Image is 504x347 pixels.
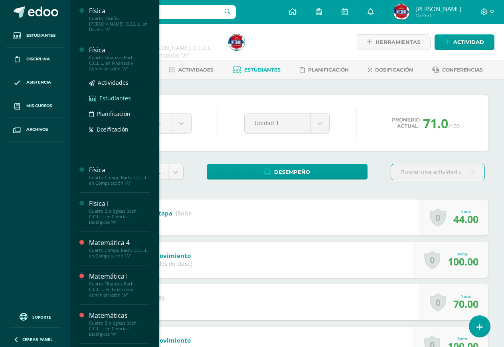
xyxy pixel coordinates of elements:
span: 44.00 [453,212,478,226]
div: Cuarto Compu Bach. C.C.L.L. en Computación "A" [89,247,150,259]
span: 71.0 [423,115,448,132]
a: Conferencias [432,64,483,76]
a: Planificación [89,109,150,118]
a: Dosificación [368,64,413,76]
span: Cerrar panel [22,337,53,342]
a: 0 [424,251,440,269]
a: Unidad 1 [245,114,330,133]
span: Estudiantes [99,94,131,102]
div: Cuarto Biológicas Bach. C.C.L.L. en Ciencias Biológicas "A" [89,320,150,337]
span: 70.00 [453,297,478,311]
span: 100.00 [448,255,478,268]
a: Disciplina [6,48,64,71]
a: Planificación [300,64,349,76]
div: Física [89,166,150,175]
div: Cuarto Finanzas Bach. C.C.L.L. en Finanzas y Administración "A" [89,281,150,298]
h1: Física [101,33,219,44]
div: Cuarto Compu Bach. C.C.L.L. en Computación "A" [89,175,150,186]
span: Actividad [453,35,484,50]
a: FísicaCuarto Compu Bach. C.C.L.L. en Computación "A" [89,166,150,186]
div: Física [89,46,150,55]
span: Mis cursos [26,103,52,109]
a: Estudiantes [6,24,64,48]
a: 0 [430,208,446,227]
span: Dosificación [375,67,413,73]
span: Disciplina [26,56,50,62]
span: Planificación [308,67,349,73]
a: Matemática 4Cuarto Compu Bach. C.C.L.L. en Computación "A" [89,238,150,259]
a: MatemáticasCuarto Biológicas Bach. C.C.L.L. en Ciencias Biológicas "A" [89,311,150,337]
div: Matemática 4 [89,238,150,247]
a: FísicaCuarto Finanzas Bach. C.C.L.L. en Finanzas y Administración "A" [89,46,150,72]
span: Herramientas [376,35,420,50]
div: Cuarto Biológicas Bach. C.C.L.L. en Ciencias Biológicas "A" [89,208,150,225]
a: Estudiantes [233,64,281,76]
a: Actividades [89,78,150,87]
a: 0 [430,293,446,311]
span: Actividades [178,67,213,73]
a: Mis cursos [6,94,64,118]
span: /100 [448,122,460,130]
a: Soporte [10,311,61,322]
img: b162ec331ce9f8bdc5a41184ad28ca5c.png [393,4,409,20]
a: Desempeño [207,164,368,179]
div: Matemáticas [89,311,150,320]
span: Mi Perfil [415,12,461,19]
span: Promedio actual: [392,117,420,130]
a: Dosificación [89,125,150,134]
a: Actividades [168,64,213,76]
div: Nota: [448,251,478,257]
div: Cuarto Diseño [PERSON_NAME]. C.C.L.L. en Diseño "A" [89,16,150,32]
input: Buscar una actividad aquí... [391,164,484,180]
div: Cuarto Finanzas Bach. C.C.L.L. en Finanzas y Administración "A" [89,55,150,72]
a: FísicaCuarto Diseño [PERSON_NAME]. C.C.L.L. en Diseño "A" [89,6,150,32]
div: Física I [89,199,150,208]
a: Física ICuarto Biológicas Bach. C.C.L.L. en Ciencias Biológicas "A" [89,199,150,225]
div: Matemática I [89,272,150,281]
span: Desempeño [274,165,310,179]
span: Archivos [26,126,48,133]
span: Asistencia [26,79,51,86]
div: Nota: [448,336,478,341]
a: Actividad [435,34,494,50]
a: Archivos [6,118,64,142]
a: Matemática ICuarto Finanzas Bach. C.C.L.L. en Finanzas y Administración "A" [89,272,150,298]
span: Conferencias [442,67,483,73]
span: Soporte [32,314,51,320]
span: Unidad 1 [255,114,300,132]
strong: (Sobre 100.0) [176,209,214,217]
div: Física [89,6,150,16]
span: Estudiantes [26,32,55,39]
span: Planificación [97,110,130,118]
div: Cuarto Finanzas Bach. C.C.L.L. en Finanzas y Administración 'A' [101,44,219,59]
a: Asistencia [6,71,64,95]
a: Estudiantes [89,94,150,103]
span: Dosificación [97,126,128,133]
span: [PERSON_NAME] [415,5,461,13]
span: Estudiantes [244,67,281,73]
span: Actividades [98,79,128,86]
b: Hoja de trabajo de movimiento rectilíneo uniforme [96,336,252,344]
div: Nota: [453,209,478,214]
img: b162ec331ce9f8bdc5a41184ad28ca5c.png [229,34,245,50]
a: Herramientas [357,34,431,50]
div: Nota: [453,293,478,299]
